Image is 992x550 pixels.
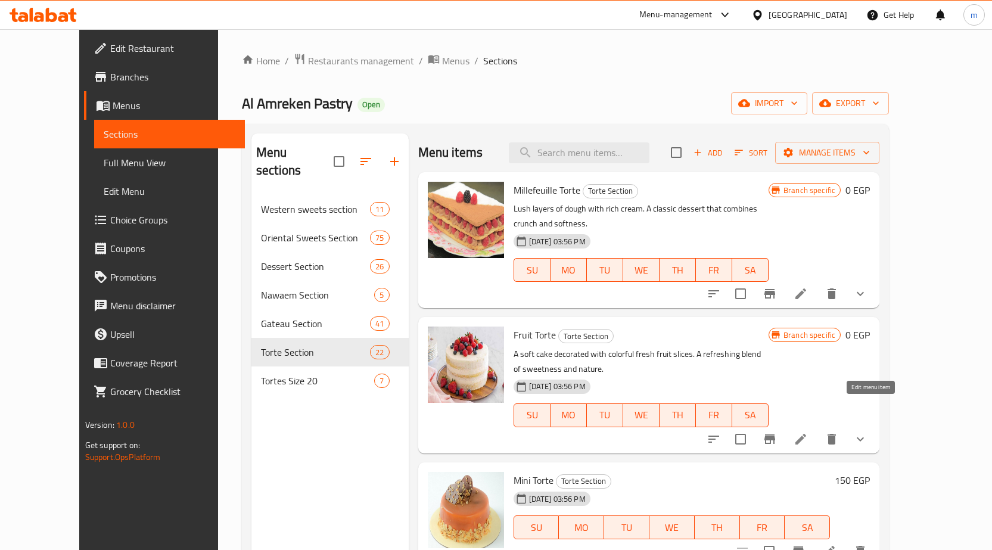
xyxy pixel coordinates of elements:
span: Add item [689,144,727,162]
div: items [370,259,389,274]
span: Millefeuille Torte [514,181,580,199]
span: Edit Menu [104,184,235,198]
div: Gateau Section [261,316,370,331]
img: Fruit Torte [428,327,504,403]
span: Edit Restaurant [110,41,235,55]
div: Torte Section [556,474,611,489]
span: Tortes Size 20 [261,374,374,388]
span: export [822,96,879,111]
a: Branches [84,63,245,91]
div: Torte Section [558,329,614,343]
button: Sort [732,144,770,162]
a: Edit Menu [94,177,245,206]
a: Sections [94,120,245,148]
span: Sort sections [352,147,380,176]
div: items [370,231,389,245]
span: TH [699,519,735,536]
span: TU [592,406,618,424]
span: Add [692,146,724,160]
h6: 0 EGP [845,182,870,198]
button: Branch-specific-item [755,279,784,308]
button: TH [660,403,696,427]
p: Lush layers of dough with rich cream. A classic dessert that combines crunch and softness. [514,201,769,231]
input: search [509,142,649,163]
a: Menu disclaimer [84,291,245,320]
a: Menus [428,53,469,69]
button: SA [785,515,830,539]
span: TH [664,262,691,279]
span: SU [519,406,546,424]
li: / [419,54,423,68]
button: WE [623,403,660,427]
a: Grocery Checklist [84,377,245,406]
button: delete [817,425,846,453]
div: items [374,288,389,302]
a: Edit menu item [794,287,808,301]
span: [DATE] 03:56 PM [524,381,590,392]
span: Menus [113,98,235,113]
svg: Show Choices [853,432,867,446]
span: TU [592,262,618,279]
span: WE [628,262,655,279]
button: TH [660,258,696,282]
span: Open [357,100,385,110]
span: Torte Section [559,330,613,343]
span: MO [564,519,599,536]
button: SU [514,258,551,282]
a: Support.OpsPlatform [85,449,161,465]
span: [DATE] 03:56 PM [524,493,590,505]
span: Al Amreken Pastry [242,90,353,117]
nav: breadcrumb [242,53,889,69]
button: MO [551,258,587,282]
button: delete [817,279,846,308]
div: items [370,202,389,216]
a: Coupons [84,234,245,263]
div: [GEOGRAPHIC_DATA] [769,8,847,21]
button: Manage items [775,142,879,164]
span: Branches [110,70,235,84]
span: TU [609,519,645,536]
div: Nawaem Section5 [251,281,409,309]
h6: 0 EGP [845,327,870,343]
h2: Menu sections [256,144,334,179]
span: Get support on: [85,437,140,453]
button: SU [514,515,559,539]
button: sort-choices [699,425,728,453]
span: Torte Section [556,474,611,488]
a: Coverage Report [84,349,245,377]
li: / [474,54,478,68]
div: items [374,374,389,388]
a: Choice Groups [84,206,245,234]
a: Edit Restaurant [84,34,245,63]
span: WE [654,519,690,536]
h2: Menu items [418,144,483,161]
div: items [370,345,389,359]
span: Select to update [728,427,753,452]
span: Select all sections [326,149,352,174]
span: 5 [375,290,388,301]
button: MO [559,515,604,539]
div: items [370,316,389,331]
div: Dessert Section26 [251,252,409,281]
div: Torte Section22 [251,338,409,366]
span: Fruit Torte [514,326,556,344]
span: Coupons [110,241,235,256]
a: Restaurants management [294,53,414,69]
span: Select section [664,140,689,165]
a: Upsell [84,320,245,349]
span: 11 [371,204,388,215]
button: TU [587,403,623,427]
span: 41 [371,318,388,330]
span: Choice Groups [110,213,235,227]
span: FR [701,406,727,424]
span: SA [737,262,764,279]
img: Mini Torte [428,472,504,548]
span: [DATE] 03:56 PM [524,236,590,247]
a: Promotions [84,263,245,291]
button: FR [696,403,732,427]
span: Branch specific [779,185,840,196]
span: Torte Section [583,184,638,198]
span: Nawaem Section [261,288,374,302]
